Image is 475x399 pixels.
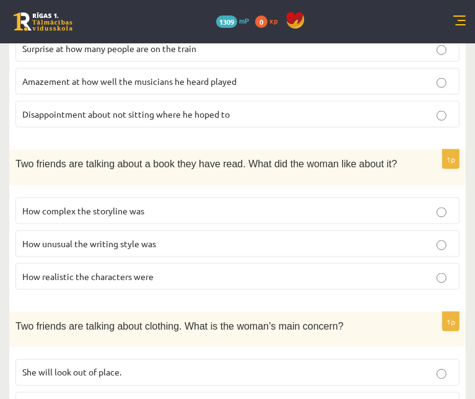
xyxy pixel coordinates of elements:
input: Amazement at how well the musicians he heard played [437,78,447,88]
span: How realistic the characters were [22,271,154,282]
span: Two friends are talking about clothing. What is the woman’s main concern? [15,321,344,331]
a: Rīgas 1. Tālmācības vidusskola [14,12,72,31]
input: Surprise at how many people are on the train [437,45,447,55]
input: She will look out of place. [437,369,447,379]
span: How unusual the writing style was [22,238,156,249]
span: Disappointment about not sitting where he hoped to [22,108,230,120]
p: 1p [442,149,460,169]
p: 1p [442,312,460,331]
span: Two friends are talking about a book they have read. What did the woman like about it? [15,159,397,169]
a: 0 xp [255,15,284,25]
span: mP [239,15,249,25]
span: Surprise at how many people are on the train [22,43,196,54]
span: Amazement at how well the musicians he heard played [22,76,237,87]
span: 0 [255,15,268,28]
span: 1309 [216,15,237,28]
input: How realistic the characters were [437,273,447,283]
input: Disappointment about not sitting where he hoped to [437,111,447,121]
input: How unusual the writing style was [437,240,447,250]
input: How complex the storyline was [437,208,447,217]
span: How complex the storyline was [22,205,144,216]
span: xp [269,15,277,25]
span: She will look out of place. [22,367,121,378]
